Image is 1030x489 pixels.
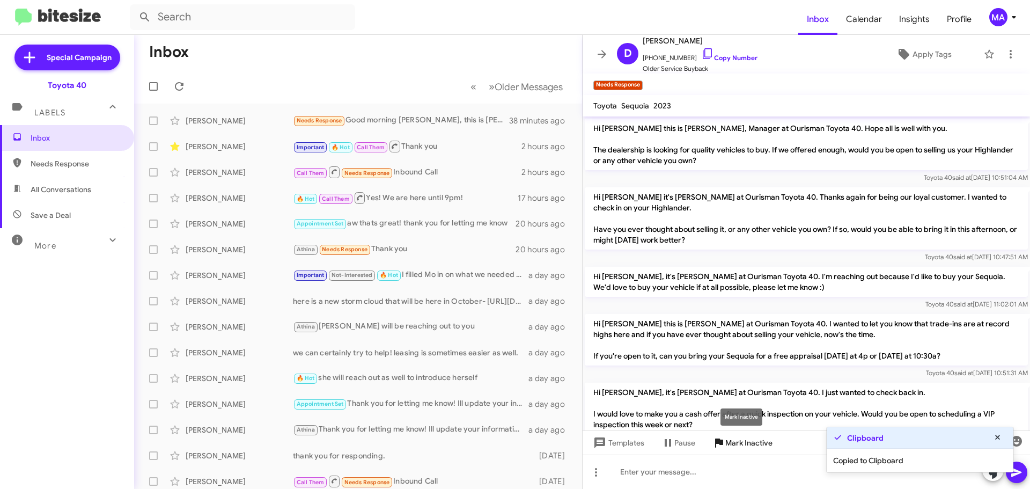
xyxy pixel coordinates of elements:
span: Athina [297,246,315,253]
div: [PERSON_NAME] [186,399,293,410]
small: Needs Response [593,81,643,90]
div: Mark Inactive [720,408,762,426]
div: 38 minutes ago [509,115,573,126]
button: Templates [583,433,653,452]
div: [PERSON_NAME] [186,115,293,126]
span: said at [954,300,973,308]
div: [PERSON_NAME] [186,270,293,281]
span: Special Campaign [47,52,112,63]
div: here is a new storm cloud that will be here in October- [URL][DOMAIN_NAME] [293,296,528,306]
span: Call Them [322,195,350,202]
div: [PERSON_NAME] [186,141,293,152]
span: Toyota 40 [DATE] 10:47:51 AM [925,253,1028,261]
span: Needs Response [344,170,390,177]
span: 🔥 Hot [297,375,315,382]
div: [PERSON_NAME] [186,193,293,203]
div: Thank you [293,140,521,153]
span: More [34,241,56,251]
div: a day ago [528,347,573,358]
input: Search [130,4,355,30]
div: MA [989,8,1007,26]
div: Inbound Call [293,165,521,179]
div: Good morning [PERSON_NAME], this is [PERSON_NAME]. You helped me with the trade-in for my 2024 Ma... [293,114,509,127]
span: Toyota 40 [DATE] 10:51:04 AM [924,173,1028,181]
span: Athina [297,323,315,330]
button: Previous [464,76,483,98]
div: Inbound Call [293,475,534,488]
div: a day ago [528,322,573,332]
div: [PERSON_NAME] [186,322,293,332]
span: [PERSON_NAME] [643,34,757,47]
div: Yes! We are here until 9pm! [293,191,518,205]
span: « [470,80,476,93]
div: thank you for responding. [293,450,534,461]
span: Call Them [297,479,325,486]
p: Hi [PERSON_NAME], it's [PERSON_NAME] at Ourisman Toyota 40. I'm reaching out because I'd like to ... [585,267,1028,297]
div: [PERSON_NAME] [186,476,293,487]
div: [PERSON_NAME] [186,218,293,229]
span: said at [952,173,971,181]
span: All Conversations [31,184,91,195]
div: [PERSON_NAME] [186,244,293,255]
span: 🔥 Hot [332,144,350,151]
span: Pause [674,433,695,452]
span: Appointment Set [297,400,344,407]
div: [DATE] [534,476,573,487]
span: » [489,80,495,93]
h1: Inbox [149,43,189,61]
button: Mark Inactive [704,433,781,452]
span: [PHONE_NUMBER] [643,47,757,63]
span: Call Them [297,170,325,177]
p: Hi [PERSON_NAME] it's [PERSON_NAME] at Ourisman Toyota 40. Thanks again for being our loyal custo... [585,187,1028,250]
div: [PERSON_NAME] will be reaching out to you [293,320,528,333]
span: Older Service Buyback [643,63,757,74]
span: Needs Response [344,479,390,486]
span: 🔥 Hot [297,195,315,202]
div: [PERSON_NAME] [186,373,293,384]
div: [PERSON_NAME] [186,347,293,358]
div: 20 hours ago [516,244,573,255]
span: Needs Response [297,117,342,124]
div: 2 hours ago [521,167,573,178]
div: 20 hours ago [516,218,573,229]
span: Insights [891,4,938,35]
span: Older Messages [495,81,563,93]
span: Call Them [357,144,385,151]
div: Copied to Clipboard [827,449,1013,472]
div: she will reach out as well to introduce herself [293,372,528,384]
span: Apply Tags [913,45,952,64]
div: 2 hours ago [521,141,573,152]
div: a day ago [528,270,573,281]
span: Save a Deal [31,210,71,221]
a: Copy Number [701,54,757,62]
strong: Clipboard [847,433,884,443]
div: Toyota 40 [48,80,86,91]
button: Next [482,76,569,98]
span: D [624,45,632,62]
a: Special Campaign [14,45,120,70]
span: Templates [591,433,644,452]
button: MA [980,8,1018,26]
span: Important [297,144,325,151]
span: said at [953,253,972,261]
span: Toyota [593,101,617,111]
span: Needs Response [322,246,367,253]
div: [PERSON_NAME] [186,167,293,178]
div: we can certainly try to help! leasing is sometimes easier as well. [293,347,528,358]
div: [PERSON_NAME] [186,296,293,306]
span: Inbox [31,133,122,143]
span: Labels [34,108,65,118]
div: Thank you for letting me know! Ill update your information on my side of things. [293,424,528,436]
div: a day ago [528,296,573,306]
div: [PERSON_NAME] [186,450,293,461]
span: 2023 [653,101,671,111]
span: Needs Response [31,158,122,169]
a: Calendar [837,4,891,35]
a: Inbox [798,4,837,35]
button: Apply Tags [869,45,979,64]
p: Hi [PERSON_NAME], it's [PERSON_NAME] at Ourisman Toyota 40. I just wanted to check back in. I wou... [585,383,1028,434]
a: Profile [938,4,980,35]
